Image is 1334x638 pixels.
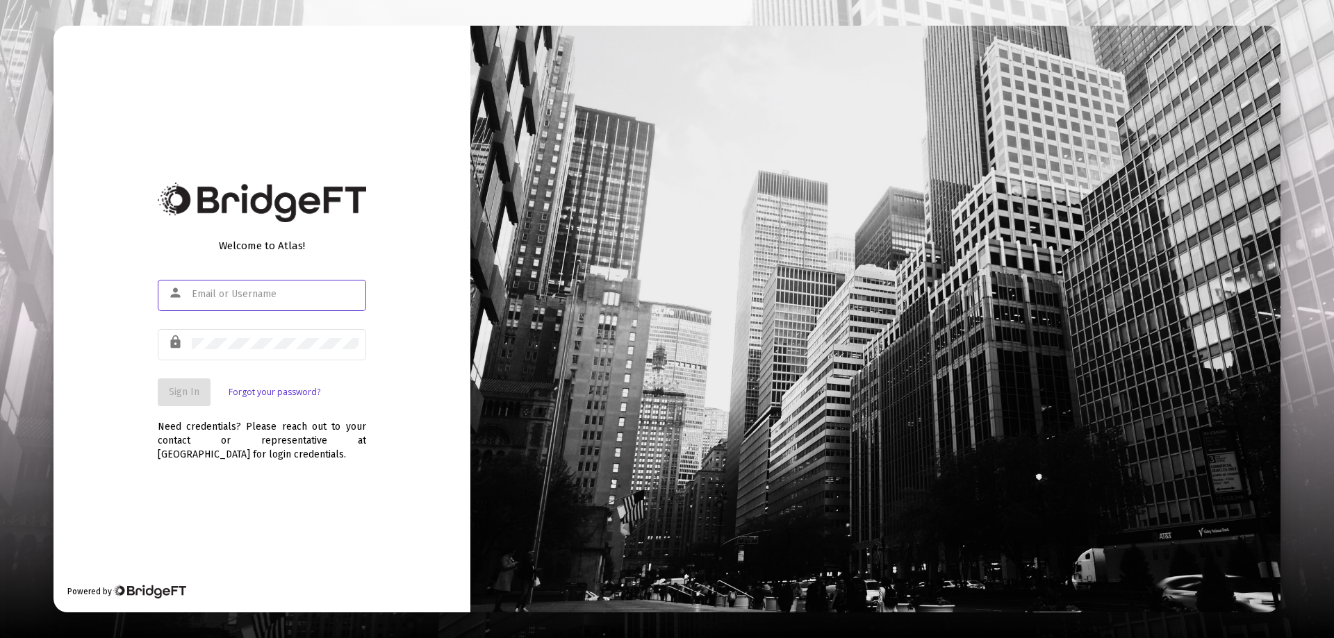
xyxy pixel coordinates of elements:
mat-icon: lock [168,334,185,351]
div: Powered by [67,585,186,598]
img: Bridge Financial Technology Logo [113,585,186,598]
a: Forgot your password? [229,385,320,399]
span: Sign In [169,386,199,398]
div: Welcome to Atlas! [158,239,366,253]
img: Bridge Financial Technology Logo [158,183,366,222]
button: Sign In [158,378,211,406]
mat-icon: person [168,285,185,301]
div: Need credentials? Please reach out to your contact or representative at [GEOGRAPHIC_DATA] for log... [158,406,366,462]
input: Email or Username [192,289,359,300]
